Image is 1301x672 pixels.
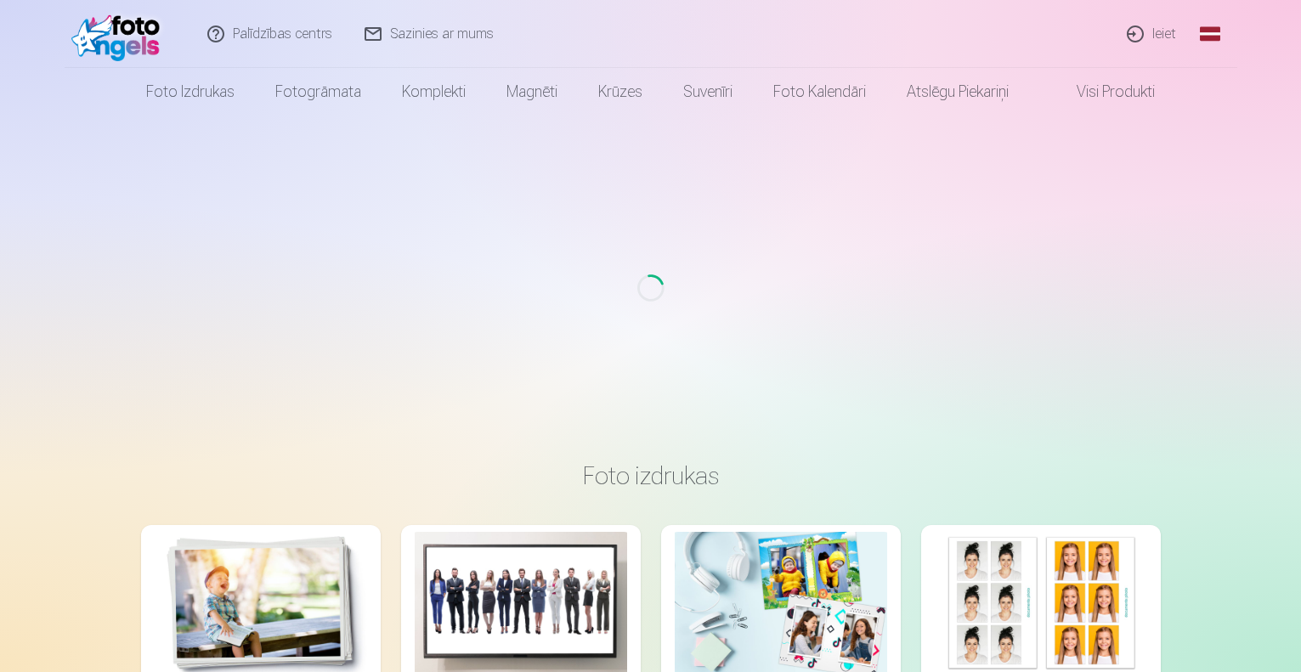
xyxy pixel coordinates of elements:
a: Atslēgu piekariņi [886,68,1029,116]
a: Suvenīri [663,68,753,116]
a: Magnēti [486,68,578,116]
a: Krūzes [578,68,663,116]
a: Foto kalendāri [753,68,886,116]
h3: Foto izdrukas [155,460,1147,491]
a: Visi produkti [1029,68,1175,116]
a: Komplekti [382,68,486,116]
a: Fotogrāmata [255,68,382,116]
img: /fa1 [71,7,169,61]
a: Foto izdrukas [126,68,255,116]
